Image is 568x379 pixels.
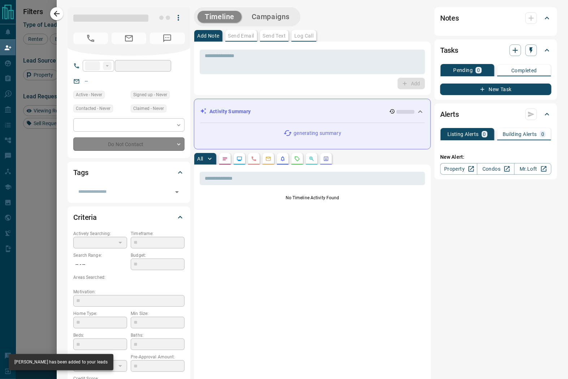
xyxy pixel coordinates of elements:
[198,11,242,23] button: Timeline
[477,68,480,73] p: 0
[197,156,203,161] p: All
[150,33,185,44] span: No Number
[73,310,127,317] p: Home Type:
[294,129,341,137] p: generating summary
[453,68,473,73] p: Pending
[73,274,185,281] p: Areas Searched:
[511,68,537,73] p: Completed
[131,230,185,237] p: Timeframe:
[73,167,88,178] h2: Tags
[112,33,146,44] span: No Email
[73,259,127,271] p: -- - --
[265,156,271,162] svg: Emails
[483,132,486,137] p: 0
[131,252,185,259] p: Budget:
[85,78,88,84] a: --
[514,163,551,175] a: Mr.Loft
[477,163,514,175] a: Condos
[440,9,551,27] div: Notes
[294,156,300,162] svg: Requests
[209,108,251,115] p: Activity Summary
[309,156,315,162] svg: Opportunities
[200,105,425,118] div: Activity Summary
[197,33,219,38] p: Add Note
[541,132,544,137] p: 0
[244,11,297,23] button: Campaigns
[73,209,185,226] div: Criteria
[73,164,185,181] div: Tags
[440,163,477,175] a: Property
[131,332,185,338] p: Baths:
[73,137,185,151] div: Do Not Contact
[76,91,102,98] span: Active - Never
[440,84,551,95] button: New Task
[73,332,127,338] p: Beds:
[14,356,108,368] div: [PERSON_NAME] has been added to your leads
[237,156,242,162] svg: Lead Browsing Activity
[131,310,185,317] p: Min Size:
[440,12,459,24] h2: Notes
[73,33,108,44] span: No Number
[133,105,164,112] span: Claimed - Never
[503,132,537,137] p: Building Alerts
[133,91,167,98] span: Signed up - Never
[73,289,185,295] p: Motivation:
[73,212,97,223] h2: Criteria
[440,42,551,59] div: Tasks
[280,156,286,162] svg: Listing Alerts
[440,44,458,56] h2: Tasks
[76,105,110,112] span: Contacted - Never
[251,156,257,162] svg: Calls
[200,195,425,201] p: No Timeline Activity Found
[440,153,551,161] p: New Alert:
[131,354,185,360] p: Pre-Approval Amount:
[73,230,127,237] p: Actively Searching:
[323,156,329,162] svg: Agent Actions
[440,108,459,120] h2: Alerts
[447,132,479,137] p: Listing Alerts
[440,106,551,123] div: Alerts
[73,252,127,259] p: Search Range:
[222,156,228,162] svg: Notes
[172,187,182,197] button: Open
